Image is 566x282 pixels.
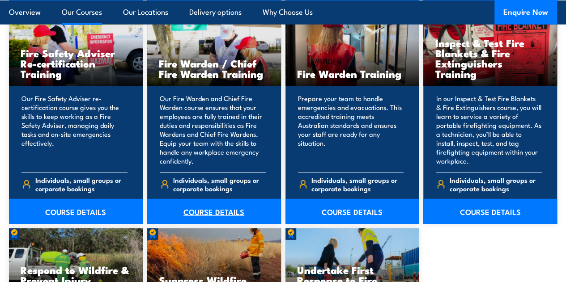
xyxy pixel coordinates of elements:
p: Our Fire Safety Adviser re-certification course gives you the skills to keep working as a Fire Sa... [21,94,128,165]
span: Individuals, small groups or corporate bookings [173,176,265,193]
h3: Fire Warden / Chief Fire Warden Training [159,58,269,79]
h3: Inspect & Test Fire Blankets & Fire Extinguishers Training [435,38,545,79]
h3: Fire Warden Training [297,68,408,79]
a: COURSE DETAILS [147,199,281,224]
a: COURSE DETAILS [9,199,143,224]
p: Our Fire Warden and Chief Fire Warden course ensures that your employees are fully trained in the... [160,94,266,165]
a: COURSE DETAILS [423,199,557,224]
span: Individuals, small groups or corporate bookings [450,176,542,193]
h3: Fire Safety Adviser Re-certification Training [21,48,131,79]
p: Prepare your team to handle emergencies and evacuations. This accredited training meets Australia... [298,94,404,165]
span: Individuals, small groups or corporate bookings [311,176,404,193]
a: COURSE DETAILS [285,199,419,224]
p: In our Inspect & Test Fire Blankets & Fire Extinguishers course, you will learn to service a vari... [436,94,542,165]
span: Individuals, small groups or corporate bookings [35,176,128,193]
